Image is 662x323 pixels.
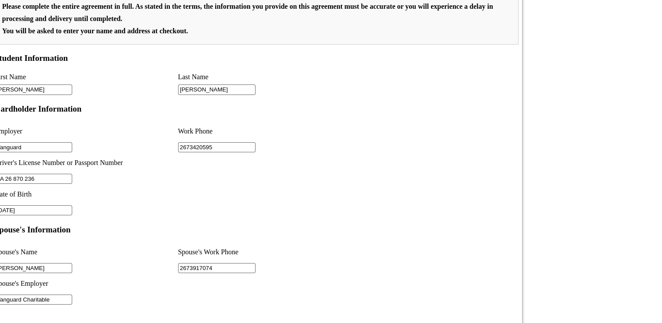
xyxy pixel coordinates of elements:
select: Zoom [249,2,312,11]
li: Work Phone [178,122,361,141]
li: Spouse's Work Phone [178,242,361,262]
input: Page [73,2,96,11]
span: of 2 [96,2,109,12]
li: Last Name [178,71,361,83]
